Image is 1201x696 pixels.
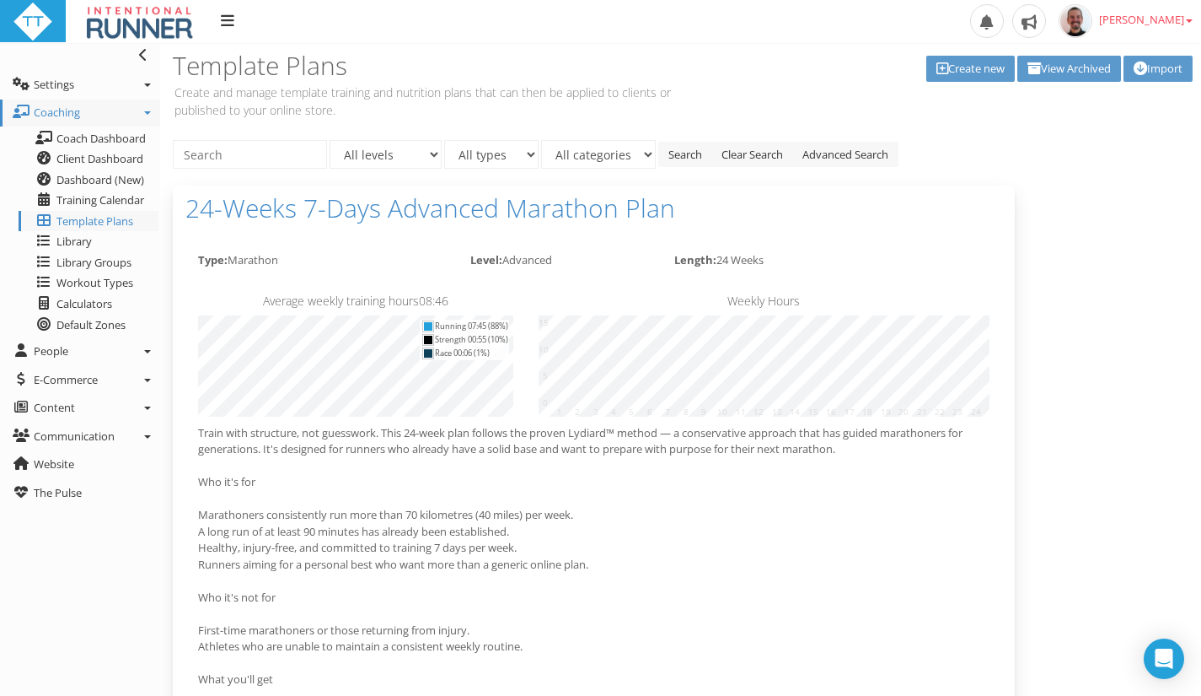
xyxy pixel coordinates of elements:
[34,485,82,500] span: The Pulse
[173,51,674,79] h3: Template Plans
[198,252,445,269] p: Marathon
[736,407,746,417] div: 11
[711,142,793,168] a: Clear Search
[19,148,158,170] a: Client Dashboard
[78,2,200,42] img: IntentionalRunnerlogoClientPortalandLoginPage.jpg
[434,333,509,347] div: Strength 00:55 (10%)
[34,372,98,387] span: E-Commerce
[56,172,144,187] span: Dashboard (New)
[56,192,144,208] span: Training Calendar
[593,407,598,417] div: 3
[56,151,143,166] span: Client Dashboard
[684,407,689,417] div: 8
[13,2,53,42] img: ttbadgewhite_48x48.png
[971,407,981,417] div: 24
[34,77,74,92] span: Settings
[898,407,909,417] div: 20
[34,343,68,359] span: People
[19,294,158,315] a: Calculators
[470,252,649,269] p: Advanced
[173,140,327,169] input: Search
[790,407,800,417] div: 14
[647,407,652,417] div: 6
[56,275,133,290] span: Workout Types
[56,317,126,332] span: Default Zones
[198,294,513,307] h5: Average weekly training hours
[539,294,989,307] h5: Weekly Hours
[1123,56,1193,82] a: Import
[935,407,945,417] div: 22
[56,213,133,229] span: Template Plans
[665,407,670,417] div: 7
[56,296,112,311] span: Calculators
[434,320,509,333] div: Running 07:45 (88%)
[1144,639,1184,679] div: Open Intercom Messenger
[34,429,115,444] span: Communication
[772,407,782,417] div: 13
[1099,12,1193,27] span: [PERSON_NAME]
[792,142,898,168] a: Advanced Search
[658,142,712,168] a: Search
[926,56,1015,82] a: Create new
[917,407,927,417] div: 21
[1059,4,1092,38] img: f8fe0c634f4026adfcfc8096b3aed953
[34,105,80,120] span: Coaching
[674,252,853,269] p: 24 Weeks
[611,407,616,417] div: 4
[419,293,448,309] span: 08:46
[575,407,580,417] div: 2
[198,252,228,267] strong: Type:
[56,255,131,270] span: Library Groups
[19,252,158,273] a: Library Groups
[844,407,855,417] div: 17
[19,231,158,252] a: Library
[434,347,509,360] div: Race 00:06 (1%)
[717,407,727,417] div: 10
[19,315,158,336] a: Default Zones
[1017,56,1121,82] a: View Archived
[881,407,891,417] div: 19
[470,252,502,267] strong: Level:
[34,456,74,472] span: Website
[19,272,158,294] a: Workout Types
[674,252,716,267] strong: Length:
[808,407,818,417] div: 15
[56,234,92,249] span: Library
[56,131,146,146] span: Coach Dashboard
[701,407,706,417] div: 9
[185,194,1002,222] a: 24-Weeks 7-Days Advanced Marathon Plan
[629,407,634,417] div: 5
[34,400,75,415] span: Content
[173,84,674,119] p: Create and manage template training and nutrition plans that can then be applied to clients or pu...
[19,170,158,191] a: Dashboard (New)
[19,211,158,232] a: Template Plans
[19,190,158,211] a: Training Calendar
[19,128,158,149] a: Coach Dashboard
[557,407,562,417] div: 1
[952,407,962,417] div: 23
[826,407,836,417] div: 16
[753,407,764,417] div: 12
[862,407,872,417] div: 18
